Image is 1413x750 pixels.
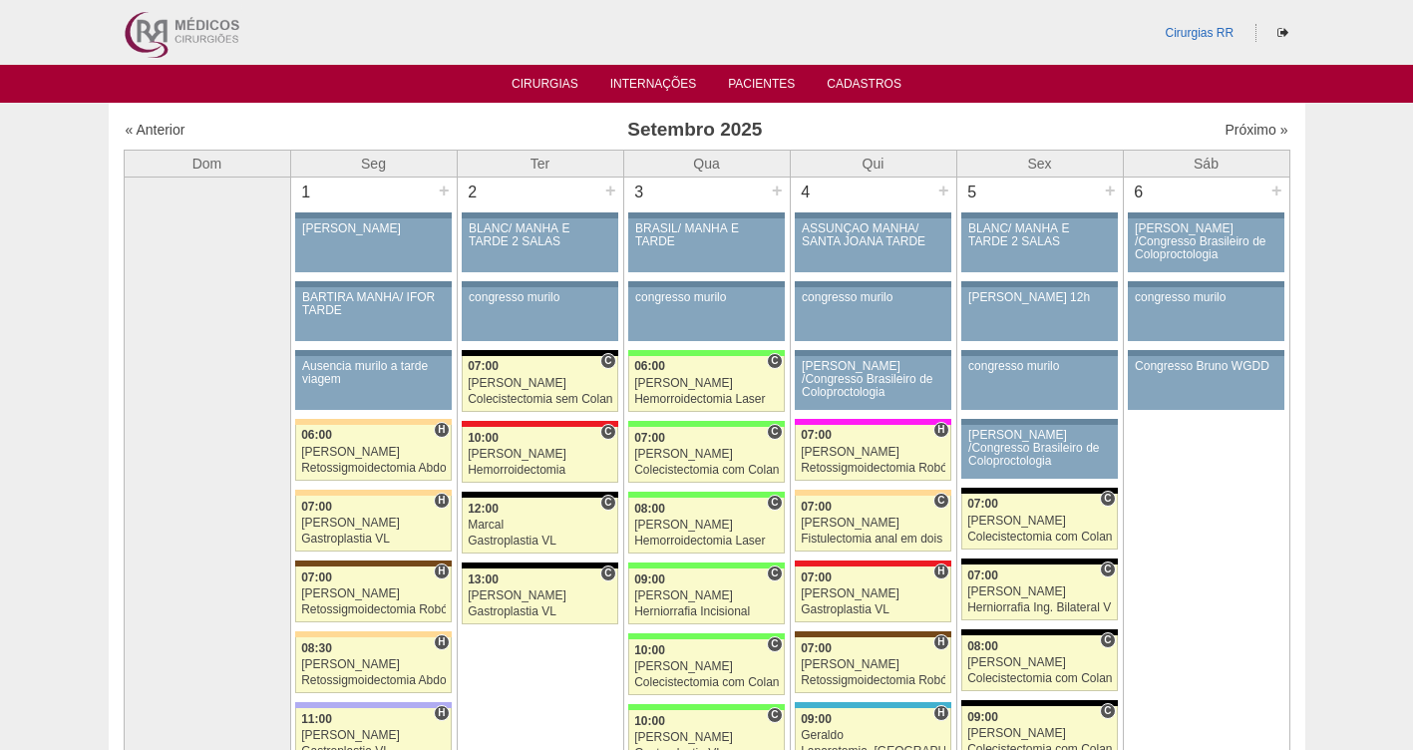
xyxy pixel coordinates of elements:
span: Consultório [767,495,782,511]
span: Consultório [1100,562,1115,577]
a: congresso murilo [795,287,950,341]
div: [PERSON_NAME] [302,222,445,235]
span: Hospital [434,634,449,650]
span: Consultório [600,565,615,581]
a: [PERSON_NAME] 12h [961,287,1117,341]
span: 07:00 [301,500,332,514]
div: Key: Aviso [795,281,950,287]
a: congresso murilo [961,356,1117,410]
div: [PERSON_NAME] /Congresso Brasileiro de Coloproctologia [802,360,944,400]
th: Dom [124,150,290,177]
span: 07:00 [301,570,332,584]
span: 07:00 [967,568,998,582]
div: [PERSON_NAME] [301,517,446,530]
div: congresso murilo [968,360,1111,373]
a: ASSUNÇÃO MANHÃ/ SANTA JOANA TARDE [795,218,950,272]
div: Key: Bartira [295,490,451,496]
div: Retossigmoidectomia Abdominal VL [301,462,446,475]
a: Cirurgias [512,77,578,97]
a: Cirurgias RR [1165,26,1234,40]
span: 07:00 [468,359,499,373]
div: [PERSON_NAME] [634,448,779,461]
i: Sair [1277,27,1288,39]
div: [PERSON_NAME] [634,519,779,532]
a: C 13:00 [PERSON_NAME] Gastroplastia VL [462,568,617,624]
span: Hospital [933,705,948,721]
a: H 07:00 [PERSON_NAME] Gastroplastia VL [295,496,451,552]
div: Key: Aviso [1128,350,1283,356]
span: Consultório [600,353,615,369]
th: Seg [290,150,457,177]
div: Retossigmoidectomia Robótica [801,462,945,475]
div: Hemorroidectomia Laser [634,535,779,548]
div: [PERSON_NAME] [801,658,945,671]
div: Key: Aviso [961,419,1117,425]
a: [PERSON_NAME] /Congresso Brasileiro de Coloproctologia [795,356,950,410]
div: Key: Assunção [795,561,950,566]
div: [PERSON_NAME] [967,656,1112,669]
div: Retossigmoidectomia Robótica [301,603,446,616]
div: [PERSON_NAME] [634,377,779,390]
div: congresso murilo [802,291,944,304]
div: [PERSON_NAME] [634,589,779,602]
div: Key: Aviso [1128,281,1283,287]
div: [PERSON_NAME] [967,515,1112,528]
a: C 10:00 [PERSON_NAME] Colecistectomia com Colangiografia VL [628,639,784,695]
a: BLANC/ MANHÃ E TARDE 2 SALAS [961,218,1117,272]
span: Hospital [434,422,449,438]
div: BARTIRA MANHÃ/ IFOR TARDE [302,291,445,317]
div: + [602,178,619,203]
span: 08:30 [301,641,332,655]
a: Ausencia murilo a tarde viagem [295,356,451,410]
div: Gastroplastia VL [468,535,612,548]
div: ASSUNÇÃO MANHÃ/ SANTA JOANA TARDE [802,222,944,248]
span: 07:00 [801,641,832,655]
div: Marcal [468,519,612,532]
a: Congresso Bruno WGDD [1128,356,1283,410]
div: Colecistectomia com Colangiografia VL [634,464,779,477]
span: Consultório [1100,632,1115,648]
div: Key: Blanc [961,700,1117,706]
span: 07:00 [801,570,832,584]
div: Colecistectomia com Colangiografia VL [967,531,1112,544]
a: C 07:00 [PERSON_NAME] Herniorrafia Ing. Bilateral VL [961,564,1117,620]
a: congresso murilo [462,287,617,341]
span: 11:00 [301,712,332,726]
div: + [1102,178,1119,203]
span: 07:00 [634,431,665,445]
a: H 08:30 [PERSON_NAME] Retossigmoidectomia Abdominal VL [295,637,451,693]
div: Colecistectomia com Colangiografia VL [634,676,779,689]
div: Key: Aviso [295,212,451,218]
span: Consultório [1100,703,1115,719]
th: Qui [790,150,956,177]
a: Cadastros [827,77,901,97]
span: 09:00 [634,572,665,586]
span: 12:00 [468,502,499,516]
div: Key: Blanc [961,488,1117,494]
span: Consultório [767,424,782,440]
div: 1 [291,178,322,207]
div: Key: Brasil [628,633,784,639]
div: [PERSON_NAME] /Congresso Brasileiro de Coloproctologia [1135,222,1277,262]
div: Retossigmoidectomia Robótica [801,674,945,687]
div: Key: Bartira [295,631,451,637]
div: Key: Pro Matre [795,419,950,425]
a: [PERSON_NAME] /Congresso Brasileiro de Coloproctologia [1128,218,1283,272]
span: Consultório [767,565,782,581]
div: BLANC/ MANHÃ E TARDE 2 SALAS [469,222,611,248]
a: C 09:00 [PERSON_NAME] Herniorrafia Incisional [628,568,784,624]
div: Key: Aviso [628,281,784,287]
span: Hospital [434,563,449,579]
span: 07:00 [801,500,832,514]
th: Sáb [1123,150,1289,177]
div: Key: Blanc [462,562,617,568]
div: Key: Aviso [462,212,617,218]
div: Gastroplastia VL [801,603,945,616]
a: C 10:00 [PERSON_NAME] Hemorroidectomia [462,427,617,483]
div: Hemorroidectomia [468,464,612,477]
span: Consultório [767,707,782,723]
span: Hospital [933,563,948,579]
span: 06:00 [301,428,332,442]
a: BRASIL/ MANHÃ E TARDE [628,218,784,272]
div: congresso murilo [635,291,778,304]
